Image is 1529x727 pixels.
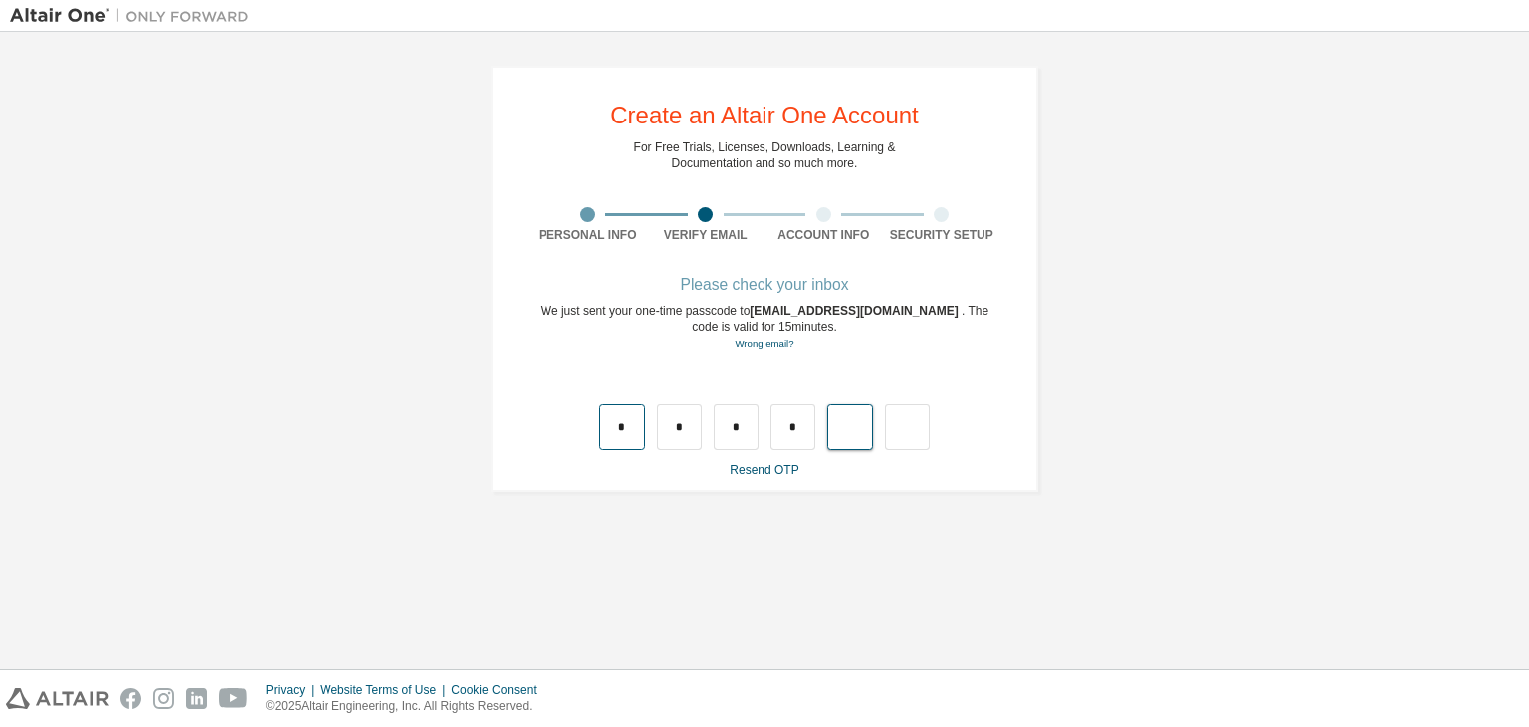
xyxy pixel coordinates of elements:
[120,688,141,709] img: facebook.svg
[735,338,793,349] a: Go back to the registration form
[266,698,548,715] p: © 2025 Altair Engineering, Inc. All Rights Reserved.
[647,227,765,243] div: Verify Email
[153,688,174,709] img: instagram.svg
[529,279,1000,291] div: Please check your inbox
[610,104,919,127] div: Create an Altair One Account
[730,463,798,477] a: Resend OTP
[320,682,451,698] div: Website Terms of Use
[529,303,1000,352] div: We just sent your one-time passcode to . The code is valid for 15 minutes.
[634,139,896,171] div: For Free Trials, Licenses, Downloads, Learning & Documentation and so much more.
[186,688,207,709] img: linkedin.svg
[764,227,883,243] div: Account Info
[266,682,320,698] div: Privacy
[529,227,647,243] div: Personal Info
[883,227,1001,243] div: Security Setup
[219,688,248,709] img: youtube.svg
[6,688,109,709] img: altair_logo.svg
[750,304,962,318] span: [EMAIL_ADDRESS][DOMAIN_NAME]
[10,6,259,26] img: Altair One
[451,682,547,698] div: Cookie Consent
